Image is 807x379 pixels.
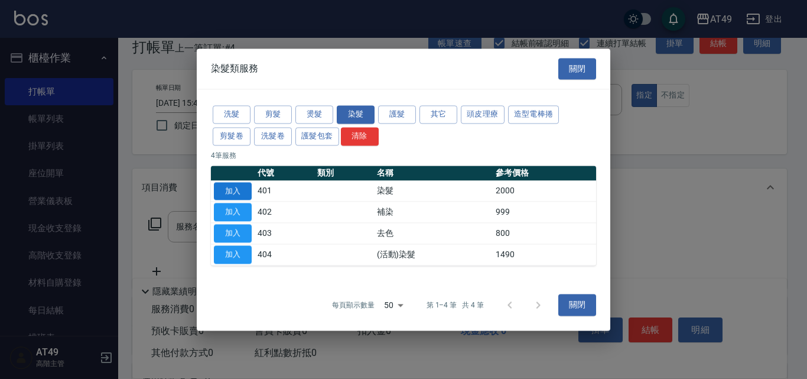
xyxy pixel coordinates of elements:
td: 去色 [374,223,493,244]
th: 代號 [255,166,314,181]
td: 2000 [493,180,596,202]
p: 每頁顯示數量 [332,300,375,310]
th: 名稱 [374,166,493,181]
button: 護髮包套 [295,127,339,145]
button: 洗髮 [213,105,250,124]
span: 染髮類服務 [211,63,258,74]
td: 402 [255,202,314,223]
button: 頭皮理療 [461,105,505,124]
button: 剪髮 [254,105,292,124]
td: (活動)染髮 [374,244,493,265]
button: 加入 [214,224,252,242]
td: 1490 [493,244,596,265]
td: 染髮 [374,180,493,202]
td: 999 [493,202,596,223]
button: 其它 [419,105,457,124]
button: 造型電棒捲 [508,105,559,124]
button: 加入 [214,182,252,200]
td: 800 [493,223,596,244]
button: 洗髮卷 [254,127,292,145]
button: 燙髮 [295,105,333,124]
th: 類別 [314,166,374,181]
button: 剪髮卷 [213,127,250,145]
p: 4 筆服務 [211,150,596,161]
td: 403 [255,223,314,244]
td: 401 [255,180,314,202]
button: 加入 [214,245,252,264]
td: 補染 [374,202,493,223]
button: 染髮 [337,105,375,124]
div: 50 [379,289,408,321]
button: 加入 [214,203,252,222]
button: 關閉 [558,58,596,80]
th: 參考價格 [493,166,596,181]
button: 清除 [341,127,379,145]
td: 404 [255,244,314,265]
button: 關閉 [558,294,596,316]
p: 第 1–4 筆 共 4 筆 [427,300,484,310]
button: 護髮 [378,105,416,124]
